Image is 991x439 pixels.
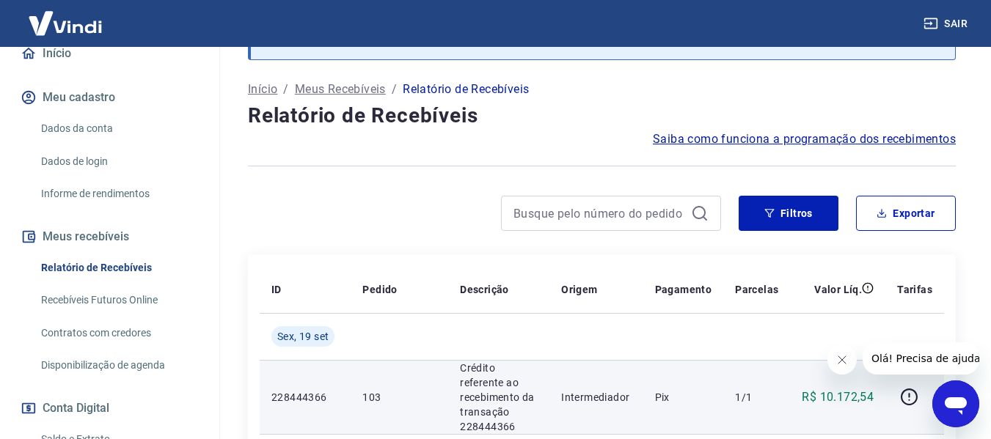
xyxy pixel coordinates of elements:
[814,282,862,297] p: Valor Líq.
[802,388,874,406] p: R$ 10.172,54
[460,282,509,297] p: Descrição
[735,390,778,405] p: 1/1
[392,81,397,98] p: /
[18,221,202,253] button: Meus recebíveis
[921,10,973,37] button: Sair
[18,37,202,70] a: Início
[35,318,202,348] a: Contratos com credores
[35,253,202,283] a: Relatório de Recebíveis
[655,282,712,297] p: Pagamento
[35,147,202,177] a: Dados de login
[35,350,202,380] a: Disponibilização de agenda
[295,81,386,98] a: Meus Recebíveis
[271,282,282,297] p: ID
[739,196,838,231] button: Filtros
[35,114,202,144] a: Dados da conta
[513,202,685,224] input: Busque pelo número do pedido
[653,130,956,148] a: Saiba como funciona a programação dos recebimentos
[18,1,113,45] img: Vindi
[362,282,397,297] p: Pedido
[271,390,339,405] p: 228444366
[248,81,277,98] a: Início
[403,81,529,98] p: Relatório de Recebíveis
[9,10,123,22] span: Olá! Precisa de ajuda?
[362,390,436,405] p: 103
[735,282,778,297] p: Parcelas
[18,392,202,424] button: Conta Digital
[35,285,202,315] a: Recebíveis Futuros Online
[856,196,956,231] button: Exportar
[277,329,329,344] span: Sex, 19 set
[655,390,712,405] p: Pix
[35,179,202,209] a: Informe de rendimentos
[561,390,631,405] p: Intermediador
[283,81,288,98] p: /
[932,380,979,427] iframe: Botão para abrir a janela de mensagens
[460,361,538,434] p: Crédito referente ao recebimento da transação 228444366
[561,282,597,297] p: Origem
[248,101,956,130] h4: Relatório de Recebíveis
[827,345,857,375] iframe: Fechar mensagem
[897,282,932,297] p: Tarifas
[863,342,979,375] iframe: Mensagem da empresa
[18,81,202,114] button: Meu cadastro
